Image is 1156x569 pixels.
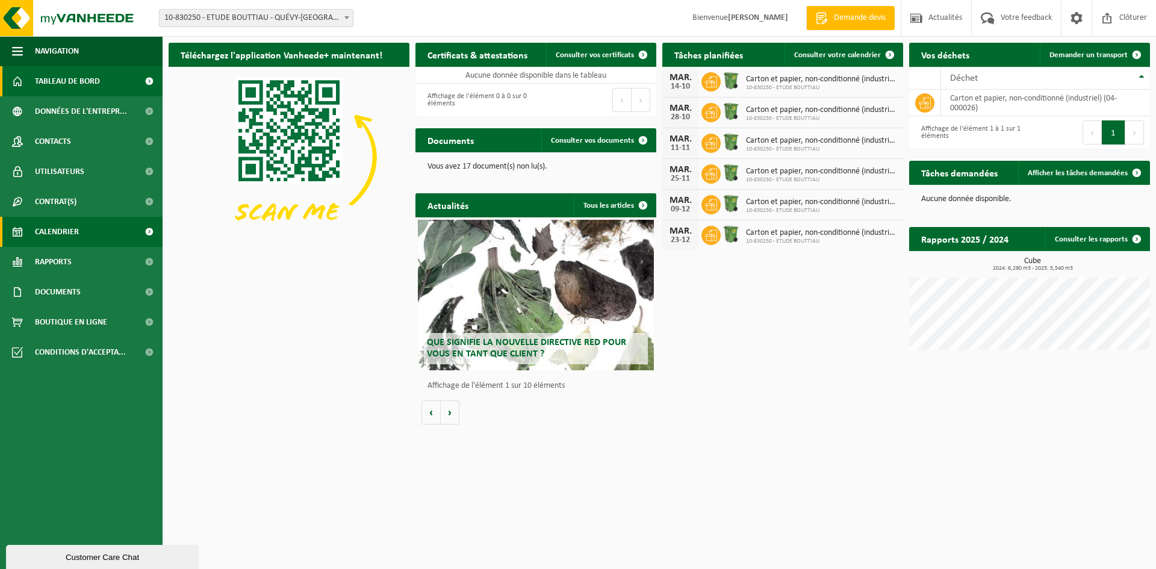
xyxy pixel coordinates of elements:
h2: Tâches demandées [909,161,1010,184]
span: 10-830250 - ETUDE BOUTTIAU [746,115,897,122]
span: 10-830250 - ETUDE BOUTTIAU [746,207,897,214]
span: 10-830250 - ETUDE BOUTTIAU [746,146,897,153]
span: Consulter votre calendrier [794,51,881,59]
button: Next [632,88,650,112]
span: 10-830250 - ETUDE BOUTTIAU [746,238,897,245]
h2: Certificats & attestations [415,43,539,66]
span: Carton et papier, non-conditionné (industriel) [746,197,897,207]
h2: Tâches planifiées [662,43,755,66]
a: Afficher les tâches demandées [1018,161,1149,185]
div: Affichage de l'élément 1 à 1 sur 1 éléments [915,119,1024,146]
span: 10-830250 - ETUDE BOUTTIAU [746,176,897,184]
div: MAR. [668,104,692,113]
button: Vorige [421,400,441,424]
img: WB-0370-HPE-GN-01 [721,224,741,244]
span: Données de l'entrepr... [35,96,127,126]
h2: Actualités [415,193,480,217]
td: carton et papier, non-conditionné (industriel) (04-000026) [941,90,1150,116]
button: 1 [1102,120,1125,145]
span: 10-830250 - ETUDE BOUTTIAU [746,84,897,92]
img: Download de VHEPlus App [169,67,409,247]
div: 14-10 [668,82,692,91]
span: 2024: 6,290 m3 - 2025: 5,540 m3 [915,266,1150,272]
img: WB-0370-HPE-GN-01 [721,70,741,91]
span: Demander un transport [1049,51,1128,59]
div: 25-11 [668,175,692,183]
span: Que signifie la nouvelle directive RED pour vous en tant que client ? [427,338,626,359]
span: Carton et papier, non-conditionné (industriel) [746,228,897,238]
span: Calendrier [35,217,79,247]
span: Tableau de bord [35,66,100,96]
span: Déchet [950,73,978,83]
img: WB-0370-HPE-GN-01 [721,101,741,122]
div: MAR. [668,134,692,144]
iframe: chat widget [6,543,201,569]
p: Vous avez 17 document(s) non lu(s). [427,163,644,171]
span: Boutique en ligne [35,307,107,337]
a: Demande devis [806,6,895,30]
h2: Vos déchets [909,43,981,66]
span: Carton et papier, non-conditionné (industriel) [746,105,897,115]
div: MAR. [668,196,692,205]
h3: Cube [915,257,1150,272]
a: Consulter vos certificats [546,43,655,67]
h2: Documents [415,128,486,152]
span: Demande devis [831,12,889,24]
span: Utilisateurs [35,157,84,187]
span: Carton et papier, non-conditionné (industriel) [746,136,897,146]
a: Demander un transport [1040,43,1149,67]
a: Consulter vos documents [541,128,655,152]
div: MAR. [668,73,692,82]
span: Contacts [35,126,71,157]
div: Affichage de l'élément 0 à 0 sur 0 éléments [421,87,530,113]
img: WB-0370-HPE-GN-01 [721,193,741,214]
span: Contrat(s) [35,187,76,217]
span: Consulter vos documents [551,137,634,145]
a: Consulter votre calendrier [785,43,902,67]
div: 23-12 [668,236,692,244]
button: Next [1125,120,1144,145]
strong: [PERSON_NAME] [728,13,788,22]
div: 11-11 [668,144,692,152]
button: Previous [612,88,632,112]
span: Navigation [35,36,79,66]
h2: Rapports 2025 / 2024 [909,227,1021,250]
span: 10-830250 - ETUDE BOUTTIAU - QUÉVY-LE-GRAND [160,10,353,26]
span: Afficher les tâches demandées [1028,169,1128,177]
span: Consulter vos certificats [556,51,634,59]
span: Carton et papier, non-conditionné (industriel) [746,75,897,84]
img: WB-0370-HPE-GN-01 [721,132,741,152]
a: Que signifie la nouvelle directive RED pour vous en tant que client ? [418,220,654,370]
h2: Téléchargez l'application Vanheede+ maintenant! [169,43,394,66]
div: 28-10 [668,113,692,122]
span: Documents [35,277,81,307]
p: Aucune donnée disponible. [921,195,1138,204]
span: 10-830250 - ETUDE BOUTTIAU - QUÉVY-LE-GRAND [159,9,353,27]
button: Previous [1083,120,1102,145]
div: MAR. [668,226,692,236]
a: Consulter les rapports [1045,227,1149,251]
img: WB-0370-HPE-GN-01 [721,163,741,183]
span: Rapports [35,247,72,277]
div: 09-12 [668,205,692,214]
button: Volgende [441,400,459,424]
span: Carton et papier, non-conditionné (industriel) [746,167,897,176]
a: Tous les articles [574,193,655,217]
div: MAR. [668,165,692,175]
span: Conditions d'accepta... [35,337,126,367]
p: Affichage de l'élément 1 sur 10 éléments [427,382,650,390]
td: Aucune donnée disponible dans le tableau [415,67,656,84]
